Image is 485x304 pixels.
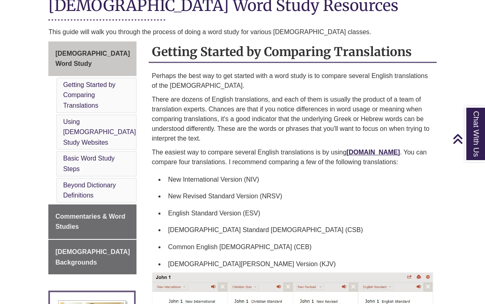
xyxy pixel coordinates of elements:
[55,50,130,67] span: [DEMOGRAPHIC_DATA] Word Study
[165,188,433,205] li: New Revised Standard Version (NRSV)
[63,81,115,109] a: Getting Started by Comparing Translations
[152,71,433,91] p: Perhaps the best way to get started with a word study is to compare several English translations ...
[152,95,433,143] p: There are dozens of English translations, and each of them is usually the product of a team of tr...
[63,155,115,172] a: Basic Word Study Steps
[152,148,433,167] p: The easiest way to compare several English translations is by using . You can compare four transl...
[63,118,136,146] a: Using [DEMOGRAPHIC_DATA] Study Websites
[55,213,125,230] span: Commentaries & Word Studies
[48,204,136,239] a: Commentaries & Word Studies
[165,205,433,222] li: English Standard Version (ESV)
[48,41,136,76] a: [DEMOGRAPHIC_DATA] Word Study
[346,149,400,156] a: [DOMAIN_NAME]
[165,221,433,239] li: [DEMOGRAPHIC_DATA] Standard [DEMOGRAPHIC_DATA] (CSB)
[165,171,433,188] li: New International Version (NIV)
[165,239,433,256] li: Common English [DEMOGRAPHIC_DATA] (CEB)
[149,41,437,63] h2: Getting Started by Comparing Translations
[453,133,483,144] a: Back to Top
[165,256,433,273] li: [DEMOGRAPHIC_DATA][PERSON_NAME] Version (KJV)
[48,240,136,274] a: [DEMOGRAPHIC_DATA] Backgrounds
[63,182,116,199] a: Beyond Dictionary Definitions
[48,28,371,35] span: This guide will walk you through the process of doing a word study for various [DEMOGRAPHIC_DATA]...
[48,41,136,275] div: Guide Page Menu
[55,248,130,266] span: [DEMOGRAPHIC_DATA] Backgrounds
